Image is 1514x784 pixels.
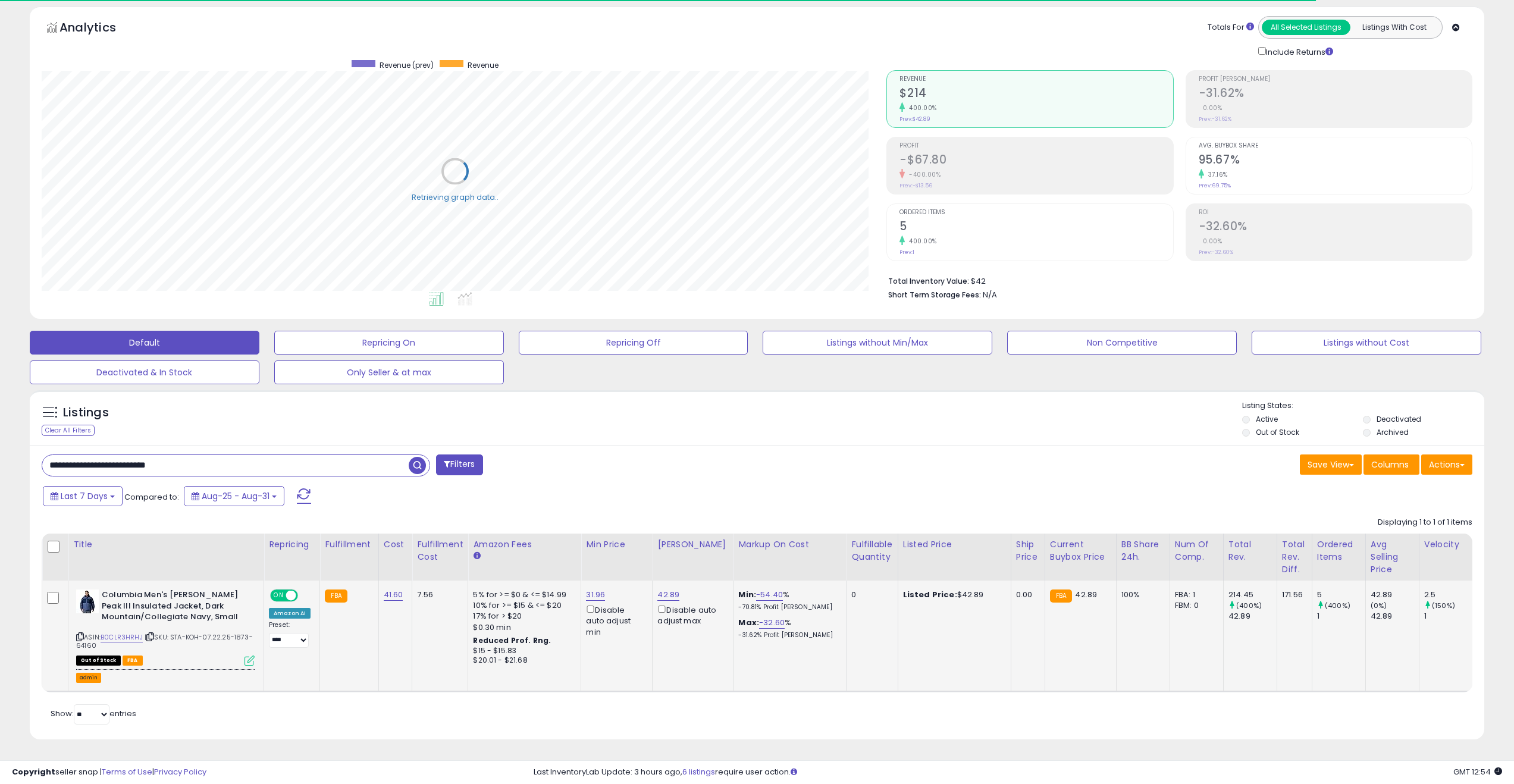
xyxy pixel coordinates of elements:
span: ON [271,591,286,601]
button: Last 7 Days [43,486,123,506]
div: 10% for >= $15 & <= $20 [473,600,572,611]
h2: $214 [899,86,1173,102]
span: Avg. Buybox Share [1199,143,1472,149]
h2: -31.62% [1199,86,1472,102]
b: Reduced Prof. Rng. [473,635,551,645]
div: Markup on Cost [738,538,841,551]
span: ROI [1199,209,1472,216]
span: Last 7 Days [61,490,108,502]
small: Prev: -$13.56 [899,182,932,189]
div: Avg Selling Price [1371,538,1414,576]
div: Total Rev. Diff. [1282,538,1307,576]
div: Min Price [586,538,647,551]
small: FBA [325,589,347,603]
a: 41.60 [384,589,403,601]
label: Active [1256,414,1278,424]
span: Profit [PERSON_NAME] [1199,76,1472,83]
div: Displaying 1 to 1 of 1 items [1378,517,1472,528]
button: Listings With Cost [1350,20,1438,35]
span: FBA [123,656,143,666]
span: Compared to: [124,491,179,503]
li: $42 [888,273,1463,287]
button: Listings without Min/Max [763,331,992,355]
div: $0.30 min [473,622,572,633]
b: Min: [738,589,756,600]
div: 214.45 [1228,589,1277,600]
div: 5 [1317,589,1365,600]
small: 400.00% [905,237,937,246]
b: Total Inventory Value: [888,276,969,286]
div: 0 [851,589,888,600]
label: Out of Stock [1256,427,1299,437]
button: Non Competitive [1007,331,1237,355]
small: Amazon Fees. [473,551,480,562]
div: Last InventoryLab Update: 3 hours ago, require user action. [534,767,1502,778]
h2: -$67.80 [899,153,1173,169]
div: Title [73,538,259,551]
button: Save View [1300,454,1362,475]
div: Cost [384,538,408,551]
div: 100% [1121,589,1161,600]
span: 2025-09-8 12:54 GMT [1453,766,1502,777]
button: Only Seller & at max [274,360,504,384]
span: Aug-25 - Aug-31 [202,490,269,502]
div: BB Share 24h. [1121,538,1165,563]
a: 42.89 [657,589,679,601]
div: Disable auto adjust min [586,603,643,638]
b: Columbia Men's [PERSON_NAME] Peak III Insulated Jacket, Dark Mountain/Collegiate Navy, Small [102,589,246,626]
small: Prev: 69.75% [1199,182,1231,189]
button: All Selected Listings [1262,20,1350,35]
span: Profit [899,143,1173,149]
b: Listed Price: [903,589,957,600]
b: Max: [738,617,759,628]
button: Aug-25 - Aug-31 [184,486,284,506]
a: B0CLR3HRHJ [101,632,143,642]
div: Disable auto adjust max [657,603,724,626]
div: FBA: 1 [1175,589,1214,600]
div: Num of Comp. [1175,538,1218,563]
div: ASIN: [76,589,255,664]
div: Total Rev. [1228,538,1272,563]
div: 7.56 [417,589,459,600]
small: 0.00% [1199,104,1223,112]
h2: 95.67% [1199,153,1472,169]
div: Clear All Filters [42,425,95,436]
div: $42.89 [903,589,1002,600]
div: Velocity [1424,538,1468,551]
button: admin [76,673,101,683]
div: Amazon AI [269,608,311,619]
div: Ordered Items [1317,538,1361,563]
small: Prev: $42.89 [899,115,930,123]
small: 0.00% [1199,237,1223,246]
div: Fulfillment [325,538,373,551]
div: 2.5 [1424,589,1472,600]
div: 5% for >= $0 & <= $14.99 [473,589,572,600]
button: Listings without Cost [1252,331,1481,355]
p: Listing States: [1242,400,1484,412]
div: Retrieving graph data.. [412,192,499,202]
div: 171.56 [1282,589,1303,600]
span: Ordered Items [899,209,1173,216]
a: -32.60 [759,617,785,629]
div: $15 - $15.83 [473,646,572,656]
div: Include Returns [1249,45,1347,58]
div: % [738,617,837,639]
div: 0.00 [1016,589,1036,600]
div: [PERSON_NAME] [657,538,728,551]
small: Prev: -31.62% [1199,115,1231,123]
button: Columns [1363,454,1419,475]
div: 42.89 [1228,611,1277,622]
a: Privacy Policy [154,766,206,777]
span: Revenue [899,76,1173,83]
button: Default [30,331,259,355]
div: FBM: 0 [1175,600,1214,611]
div: Amazon Fees [473,538,576,551]
div: Preset: [269,621,311,648]
a: 31.96 [586,589,605,601]
a: Terms of Use [102,766,152,777]
span: 42.89 [1075,589,1097,600]
small: (400%) [1325,601,1350,610]
div: Repricing [269,538,315,551]
th: The percentage added to the cost of goods (COGS) that forms the calculator for Min & Max prices. [734,534,847,581]
div: 1 [1317,611,1365,622]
